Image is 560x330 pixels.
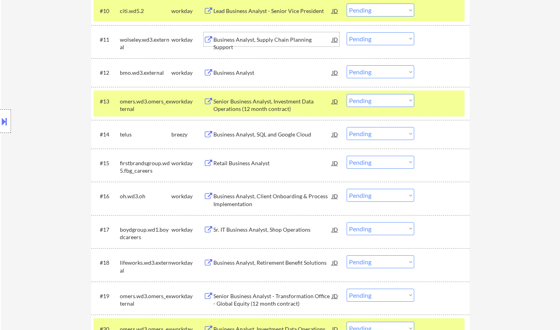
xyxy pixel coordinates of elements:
div: workday [171,7,204,15]
div: JD [331,189,339,203]
div: Business Analyst, Client Onboarding & Process Implementation [213,192,332,208]
div: wolseley.wd3.external [120,36,171,51]
div: JD [331,289,339,303]
div: JD [331,4,339,18]
div: Sr. IT Business Analyst, Shop Operations [213,226,332,234]
div: firstbrandsgroup.wd5.fbg_careers [120,159,171,175]
div: Business Analyst, SQL and Google Cloud [213,131,332,138]
div: Lead Business Analyst - Senior Vice President [213,7,332,15]
div: workday [171,292,204,300]
div: #19 [100,292,114,300]
div: Business Analyst, Supply Chain Planning Support [213,36,332,51]
div: boydgroup.wd1.boydcareers [120,226,171,241]
div: #11 [100,36,114,44]
div: JD [331,127,339,141]
div: Retail Business Analyst [213,159,332,167]
div: #10 [100,7,114,15]
div: JD [331,32,339,46]
div: omers.wd3.omers_external [120,292,171,308]
div: JD [331,255,339,269]
div: workday [171,192,204,200]
div: #17 [100,226,114,234]
div: bmo.wd3.external [120,69,171,77]
div: workday [171,259,204,267]
div: workday [171,159,204,167]
div: workday [171,98,204,105]
div: #16 [100,192,114,200]
div: oh.wd3.oh [120,192,171,200]
div: Senior Business Analyst - Transformation Office - Global Equity (12 month contract) [213,292,332,308]
div: Senior Business Analyst, Investment Data Operations (12 month contract) [213,98,332,113]
div: JD [331,65,339,79]
div: citi.wd5.2 [120,7,171,15]
div: telus [120,131,171,138]
div: #18 [100,259,114,267]
div: JD [331,222,339,236]
div: JD [331,156,339,170]
div: lifeworks.wd3.external [120,259,171,274]
div: workday [171,36,204,44]
div: workday [171,226,204,234]
div: Business Analyst, Retirement Benefit Solutions [213,259,332,267]
div: breezy [171,131,204,138]
div: omers.wd3.omers_external [120,98,171,113]
div: Business Analyst [213,69,332,77]
div: workday [171,69,204,77]
div: JD [331,94,339,108]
